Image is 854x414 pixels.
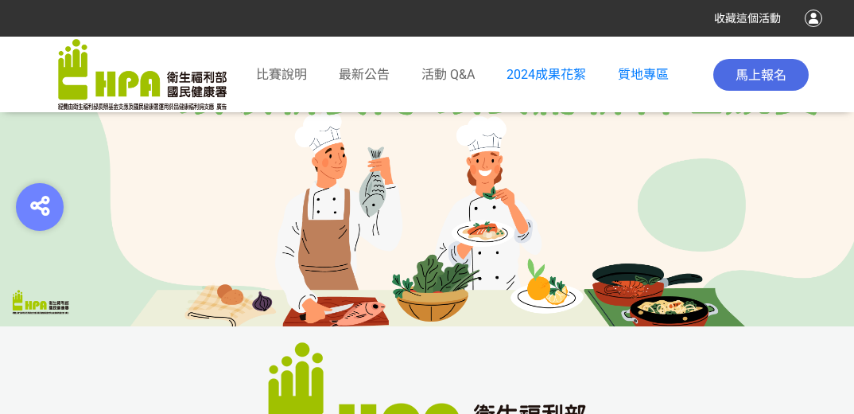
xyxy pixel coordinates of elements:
button: 馬上報名 [713,59,809,91]
span: 馬上報名 [736,68,786,83]
span: 收藏這個活動 [714,12,781,25]
span: 活動 Q&A [421,67,475,82]
a: 質地專區 [618,67,669,82]
span: 比賽說明 [256,67,307,82]
a: 2024成果花絮 [507,67,586,82]
a: 比賽說明 [256,65,307,84]
a: 活動 Q&A [421,65,475,84]
span: 最新公告 [339,67,390,82]
img: 「2025銀領新食尚 銀養創新料理」競賽 [58,39,227,111]
a: 最新公告 [339,65,390,84]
